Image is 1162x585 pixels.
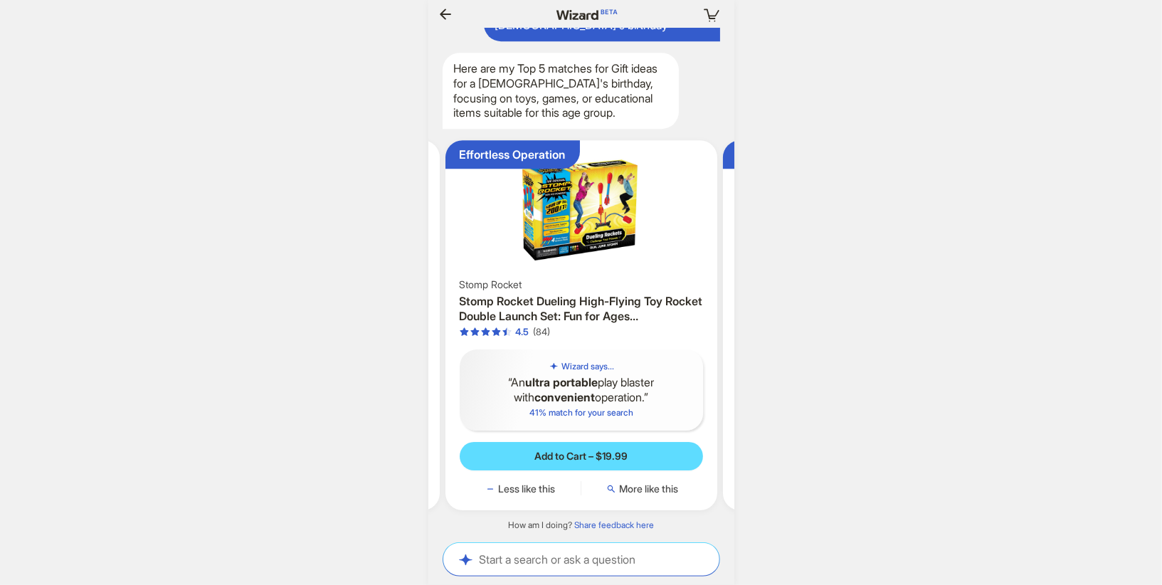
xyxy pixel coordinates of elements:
span: star [492,327,501,337]
img: Stomp Rocket Dueling High-Flying Toy Rocket Double Launch Set: Fun for Ages 5+ [451,146,712,275]
div: (84) [534,326,551,338]
h5: Wizard says... [561,361,614,372]
div: 4.5 [516,326,529,338]
span: Stomp Rocket [460,278,522,291]
span: star [481,327,490,337]
div: Here are my Top 5 matches for Gift ideas for a [DEMOGRAPHIC_DATA]'s birthday, focusing on toys, g... [443,53,679,129]
span: 41 % match for your search [529,407,633,418]
div: 4.5 out of 5 stars [460,326,529,338]
span: star [470,327,480,337]
div: Effortless Operation [460,147,566,162]
b: ultra portable [525,375,598,389]
h3: Stomp Rocket Dueling High-Flying Toy Rocket Double Launch Set: Fun for Ages [DEMOGRAPHIC_DATA]+ [460,294,704,324]
button: More like this [581,482,703,496]
div: How am I doing? [428,520,734,531]
span: star [460,327,469,337]
span: Less like this [498,483,555,495]
b: convenient [534,390,595,404]
a: Share feedback here [574,520,654,530]
div: Effortless OperationStomp Rocket Dueling High-Flying Toy Rocket Double Launch Set: Fun for Ages 5... [445,140,718,510]
button: Less like this [460,482,581,496]
span: More like this [619,483,678,495]
button: Add to Cart – $19.99 [460,442,704,470]
img: 6 Social Skills Games - Educational Games [729,146,990,305]
q: An play blaster with operation. [471,375,692,405]
span: star [502,327,512,337]
span: Add to Cart – $19.99 [534,450,628,463]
